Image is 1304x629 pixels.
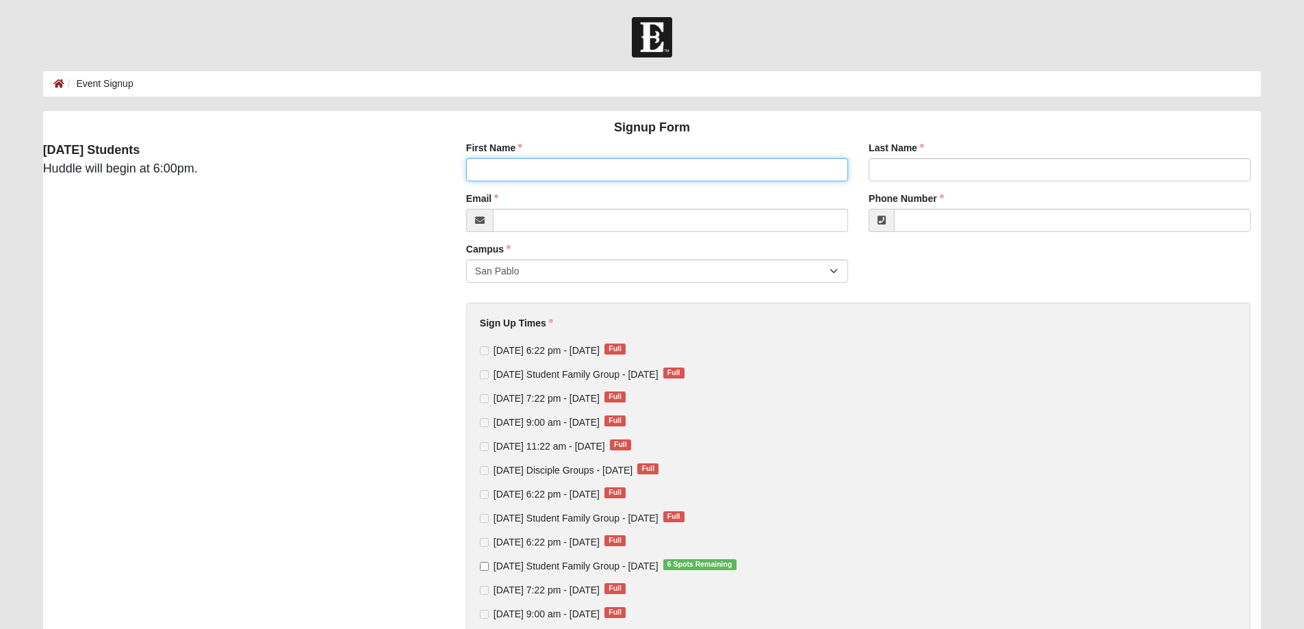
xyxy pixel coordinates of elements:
label: First Name [466,141,522,155]
label: Campus [466,242,511,256]
span: [DATE] Student Family Group - [DATE] [494,561,659,572]
span: Full [604,583,626,594]
input: [DATE] 7:22 pm - [DATE]Full [480,394,489,403]
label: Sign Up Times [480,316,553,330]
span: Full [637,463,659,474]
span: Full [604,391,626,402]
strong: [DATE] Students [43,143,140,157]
input: [DATE] Disciple Groups - [DATE]Full [480,466,489,475]
span: [DATE] Student Family Group - [DATE] [494,369,659,380]
label: Phone Number [869,192,944,205]
span: [DATE] 11:22 am - [DATE] [494,441,605,452]
input: [DATE] 7:22 pm - [DATE]Full [480,586,489,595]
h4: Signup Form [43,120,1262,136]
li: Event Signup [64,77,133,91]
label: Last Name [869,141,924,155]
span: Full [663,511,685,522]
input: [DATE] 6:22 pm - [DATE]Full [480,538,489,547]
input: [DATE] 6:22 pm - [DATE]Full [480,490,489,499]
input: [DATE] 9:00 am - [DATE]Full [480,418,489,427]
span: [DATE] 6:22 pm - [DATE] [494,489,600,500]
span: Full [604,535,626,546]
input: [DATE] 11:22 am - [DATE]Full [480,442,489,451]
span: [DATE] 7:22 pm - [DATE] [494,585,600,595]
div: Huddle will begin at 6:00pm. [33,141,446,178]
span: Full [663,368,685,378]
span: [DATE] Student Family Group - [DATE] [494,513,659,524]
span: [DATE] 6:22 pm - [DATE] [494,537,600,548]
label: Email [466,192,498,205]
img: Church of Eleven22 Logo [632,17,672,57]
span: Full [604,344,626,355]
span: Full [604,607,626,618]
span: Full [604,487,626,498]
span: [DATE] 7:22 pm - [DATE] [494,393,600,404]
span: 6 Spots Remaining [663,559,737,570]
input: [DATE] 9:00 am - [DATE]Full [480,610,489,619]
span: Full [610,439,631,450]
span: Full [604,415,626,426]
span: [DATE] 9:00 am - [DATE] [494,417,600,428]
span: [DATE] 9:00 am - [DATE] [494,608,600,619]
input: [DATE] Student Family Group - [DATE]6 Spots Remaining [480,562,489,571]
input: [DATE] Student Family Group - [DATE]Full [480,370,489,379]
input: [DATE] 6:22 pm - [DATE]Full [480,346,489,355]
span: [DATE] Disciple Groups - [DATE] [494,465,632,476]
input: [DATE] Student Family Group - [DATE]Full [480,514,489,523]
span: [DATE] 6:22 pm - [DATE] [494,345,600,356]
